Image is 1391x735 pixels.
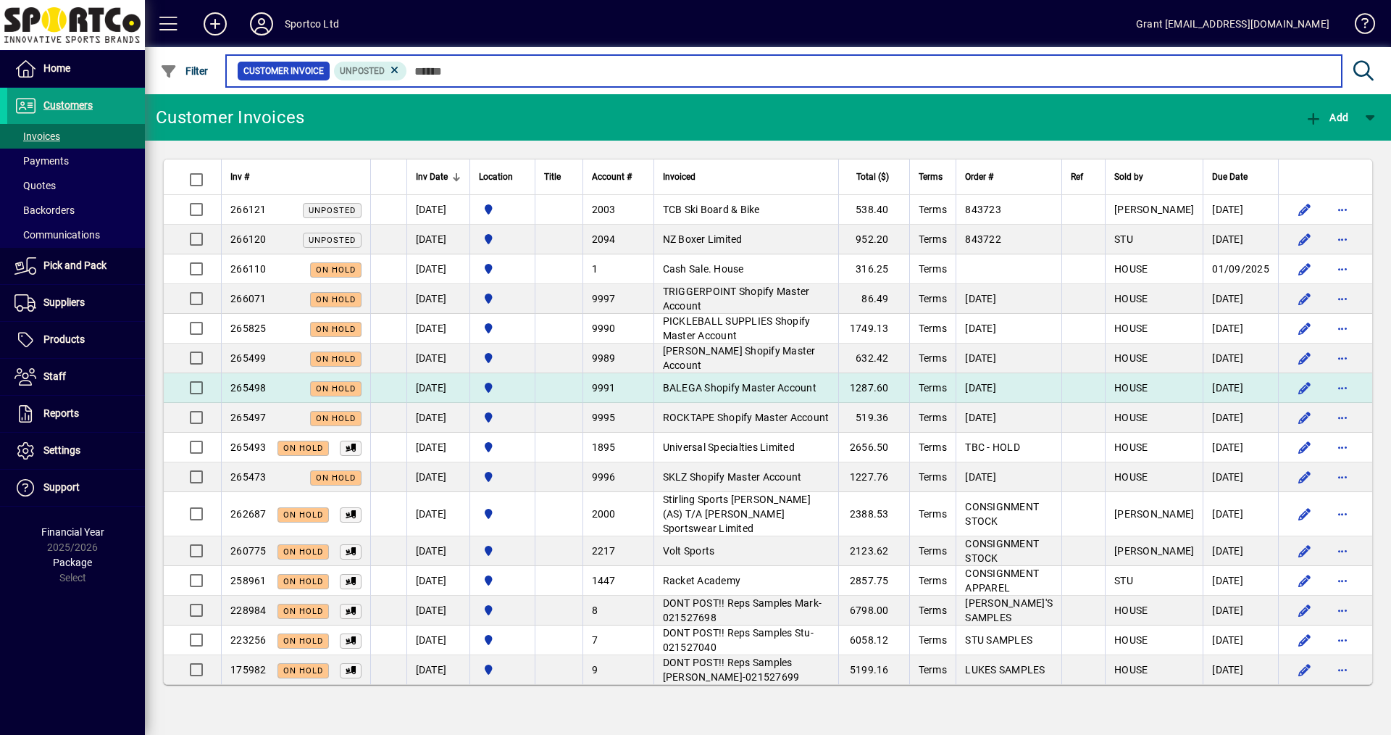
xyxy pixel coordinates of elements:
[43,99,93,111] span: Customers
[479,261,526,277] span: Sportco Ltd Warehouse
[663,545,715,557] span: Volt Sports
[230,605,267,616] span: 228984
[544,169,561,185] span: Title
[919,263,947,275] span: Terms
[309,206,356,215] span: Unposted
[838,344,909,373] td: 632.42
[479,602,526,618] span: Sportco Ltd Warehouse
[316,265,356,275] span: On hold
[230,664,267,676] span: 175982
[1293,658,1316,681] button: Edit
[230,382,267,394] span: 265498
[316,354,356,364] span: On hold
[1203,344,1278,373] td: [DATE]
[7,433,145,469] a: Settings
[1203,492,1278,536] td: [DATE]
[919,352,947,364] span: Terms
[7,173,145,198] a: Quotes
[7,223,145,247] a: Communications
[919,605,947,616] span: Terms
[592,382,616,394] span: 9991
[479,543,526,559] span: Sportco Ltd Warehouse
[230,204,267,215] span: 266121
[919,471,947,483] span: Terms
[1203,254,1278,284] td: 01/09/2025
[406,492,469,536] td: [DATE]
[479,506,526,522] span: Sportco Ltd Warehouse
[965,169,1053,185] div: Order #
[1114,471,1148,483] span: HOUSE
[7,470,145,506] a: Support
[919,382,947,394] span: Terms
[406,596,469,626] td: [DATE]
[965,664,1045,676] span: LUKES SAMPLES
[334,62,407,80] mat-chip: Customer Invoice Status: Unposted
[1203,655,1278,684] td: [DATE]
[919,233,947,245] span: Terms
[230,412,267,423] span: 265497
[7,396,145,432] a: Reports
[1114,204,1194,215] span: [PERSON_NAME]
[7,322,145,358] a: Products
[479,231,526,247] span: Sportco Ltd Warehouse
[230,545,267,557] span: 260775
[965,323,996,334] span: [DATE]
[919,634,947,646] span: Terms
[663,575,741,586] span: Racket Academy
[838,314,909,344] td: 1749.13
[1203,596,1278,626] td: [DATE]
[1203,314,1278,344] td: [DATE]
[479,573,526,589] span: Sportco Ltd Warehouse
[230,233,267,245] span: 266120
[1114,412,1148,423] span: HOUSE
[479,350,526,366] span: Sportco Ltd Warehouse
[663,412,830,423] span: ROCKTAPE Shopify Master Account
[230,293,267,304] span: 266071
[283,547,323,557] span: On hold
[479,169,526,185] div: Location
[838,195,909,225] td: 538.40
[283,607,323,616] span: On hold
[965,412,996,423] span: [DATE]
[838,596,909,626] td: 6798.00
[230,508,267,520] span: 262687
[53,557,92,568] span: Package
[592,441,616,453] span: 1895
[919,169,943,185] span: Terms
[230,323,267,334] span: 265825
[406,536,469,566] td: [DATE]
[406,314,469,344] td: [DATE]
[7,198,145,223] a: Backorders
[919,545,947,557] span: Terms
[1203,536,1278,566] td: [DATE]
[838,566,909,596] td: 2857.75
[1114,441,1148,453] span: HOUSE
[919,204,947,215] span: Terms
[838,626,909,655] td: 6058.12
[663,494,811,534] span: Stirling Sports [PERSON_NAME] (AS) T/A [PERSON_NAME] Sportswear Limited
[1114,382,1148,394] span: HOUSE
[230,352,267,364] span: 265499
[919,575,947,586] span: Terms
[406,566,469,596] td: [DATE]
[1293,346,1316,370] button: Edit
[479,410,526,425] span: Sportco Ltd Warehouse
[479,169,513,185] span: Location
[592,204,616,215] span: 2003
[663,233,743,245] span: NZ Boxer Limited
[7,248,145,284] a: Pick and Pack
[1293,287,1316,310] button: Edit
[838,492,909,536] td: 2388.53
[406,225,469,254] td: [DATE]
[406,195,469,225] td: [DATE]
[1114,605,1148,616] span: HOUSE
[592,412,616,423] span: 9995
[1114,233,1133,245] span: STU
[283,636,323,646] span: On hold
[1305,112,1348,123] span: Add
[14,204,75,216] span: Backorders
[919,508,947,520] span: Terms
[43,333,85,345] span: Products
[1203,373,1278,403] td: [DATE]
[1203,566,1278,596] td: [DATE]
